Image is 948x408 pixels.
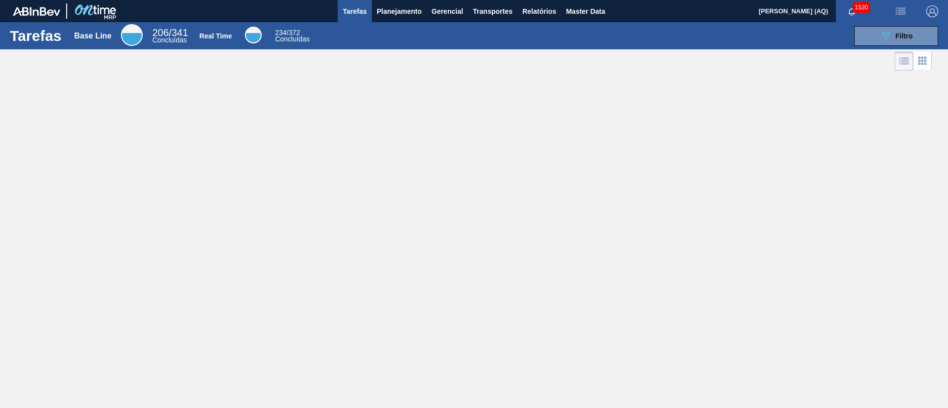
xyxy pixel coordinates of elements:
span: 234 [275,29,286,37]
div: Real Time [199,32,232,40]
span: Concluídas [275,35,310,43]
span: 1520 [853,2,870,13]
button: Filtro [854,26,938,46]
div: Visão em Lista [895,52,913,71]
span: 206 [153,27,169,38]
span: Concluídas [153,36,187,44]
div: Real Time [275,30,310,42]
span: / 372 [275,29,300,37]
span: Transportes [473,5,513,17]
button: Notificações [836,4,868,18]
img: TNhmsLtSVTkK8tSr43FrP2fwEKptu5GPRR3wAAAABJRU5ErkJggg== [13,7,60,16]
h1: Tarefas [10,30,62,41]
span: Planejamento [377,5,422,17]
span: Master Data [566,5,605,17]
span: Gerencial [432,5,463,17]
img: userActions [895,5,907,17]
img: Logout [926,5,938,17]
div: Base Line [74,32,112,40]
span: / 341 [153,27,188,38]
span: Tarefas [343,5,367,17]
span: Relatórios [522,5,556,17]
div: Visão em Cards [913,52,932,71]
div: Base Line [121,24,143,46]
div: Base Line [153,29,188,43]
span: Filtro [896,32,913,40]
div: Real Time [245,27,262,43]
